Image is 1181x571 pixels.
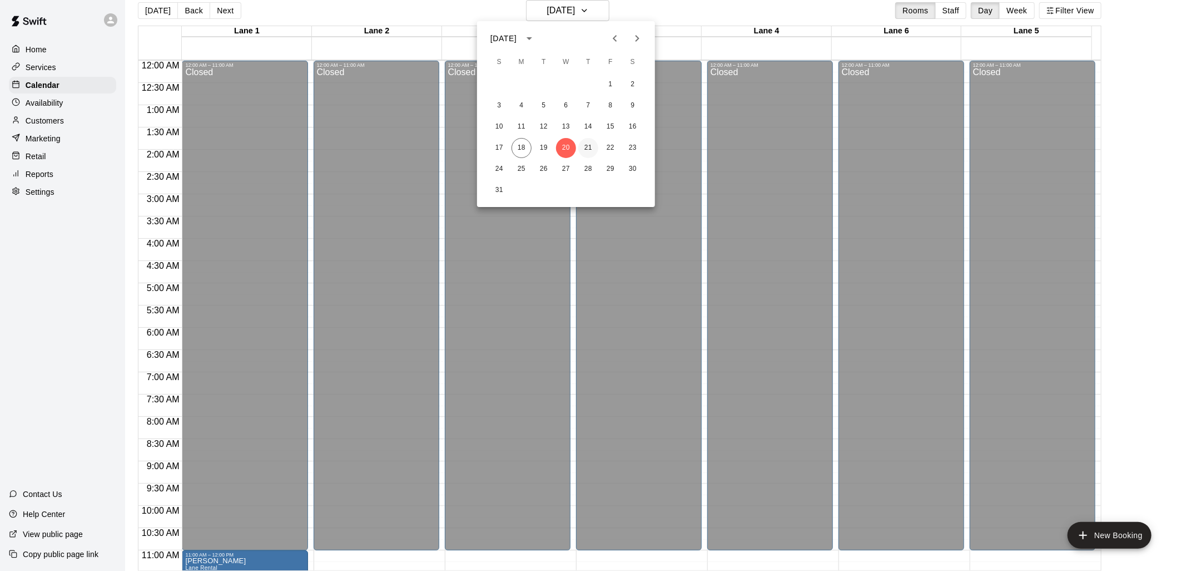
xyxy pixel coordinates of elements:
button: 12 [534,117,554,137]
button: 24 [489,159,509,179]
div: [DATE] [490,33,517,45]
span: Wednesday [556,51,576,73]
button: Next month [626,27,648,50]
button: 3 [489,96,509,116]
button: 22 [601,138,621,158]
button: 18 [512,138,532,158]
button: 2 [623,75,643,95]
button: 28 [578,159,598,179]
button: 8 [601,96,621,116]
span: Tuesday [534,51,554,73]
button: 10 [489,117,509,137]
button: 9 [623,96,643,116]
button: 14 [578,117,598,137]
button: 31 [489,180,509,200]
button: 25 [512,159,532,179]
span: Saturday [623,51,643,73]
button: 1 [601,75,621,95]
span: Monday [512,51,532,73]
span: Friday [601,51,621,73]
button: 23 [623,138,643,158]
button: calendar view is open, switch to year view [520,29,539,48]
span: Sunday [489,51,509,73]
span: Thursday [578,51,598,73]
button: 11 [512,117,532,137]
button: 6 [556,96,576,116]
button: 15 [601,117,621,137]
button: 16 [623,117,643,137]
button: 5 [534,96,554,116]
button: 29 [601,159,621,179]
button: 27 [556,159,576,179]
button: 21 [578,138,598,158]
button: 7 [578,96,598,116]
button: 17 [489,138,509,158]
button: 4 [512,96,532,116]
button: 13 [556,117,576,137]
button: 19 [534,138,554,158]
button: Previous month [604,27,626,50]
button: 20 [556,138,576,158]
button: 30 [623,159,643,179]
button: 26 [534,159,554,179]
